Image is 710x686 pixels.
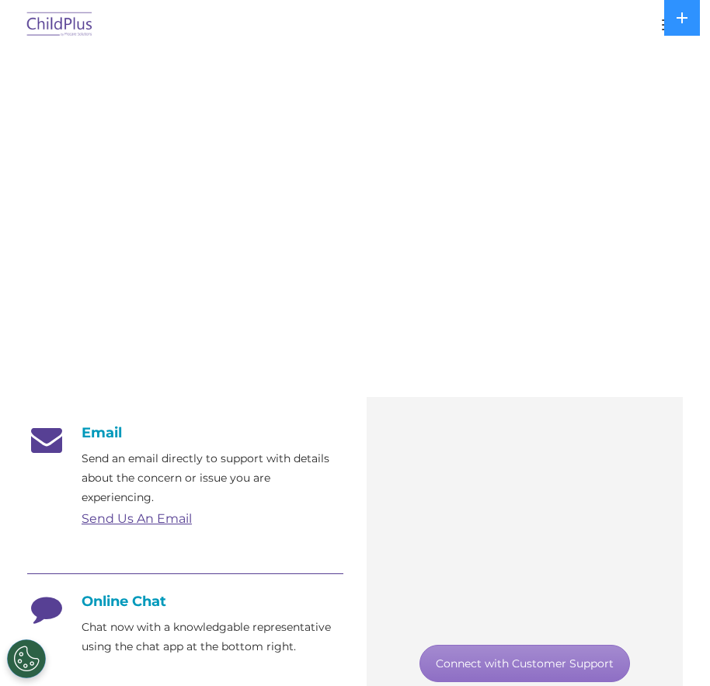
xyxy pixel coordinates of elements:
p: Chat now with a knowledgable representative using the chat app at the bottom right. [82,618,343,656]
h4: Online Chat [27,593,343,610]
a: Connect with Customer Support [419,645,630,682]
h4: Email [27,424,343,441]
button: Cookies Settings [7,639,46,678]
a: Send Us An Email [82,511,192,526]
p: Send an email directly to support with details about the concern or issue you are experiencing. [82,449,343,507]
img: ChildPlus by Procare Solutions [23,7,96,44]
